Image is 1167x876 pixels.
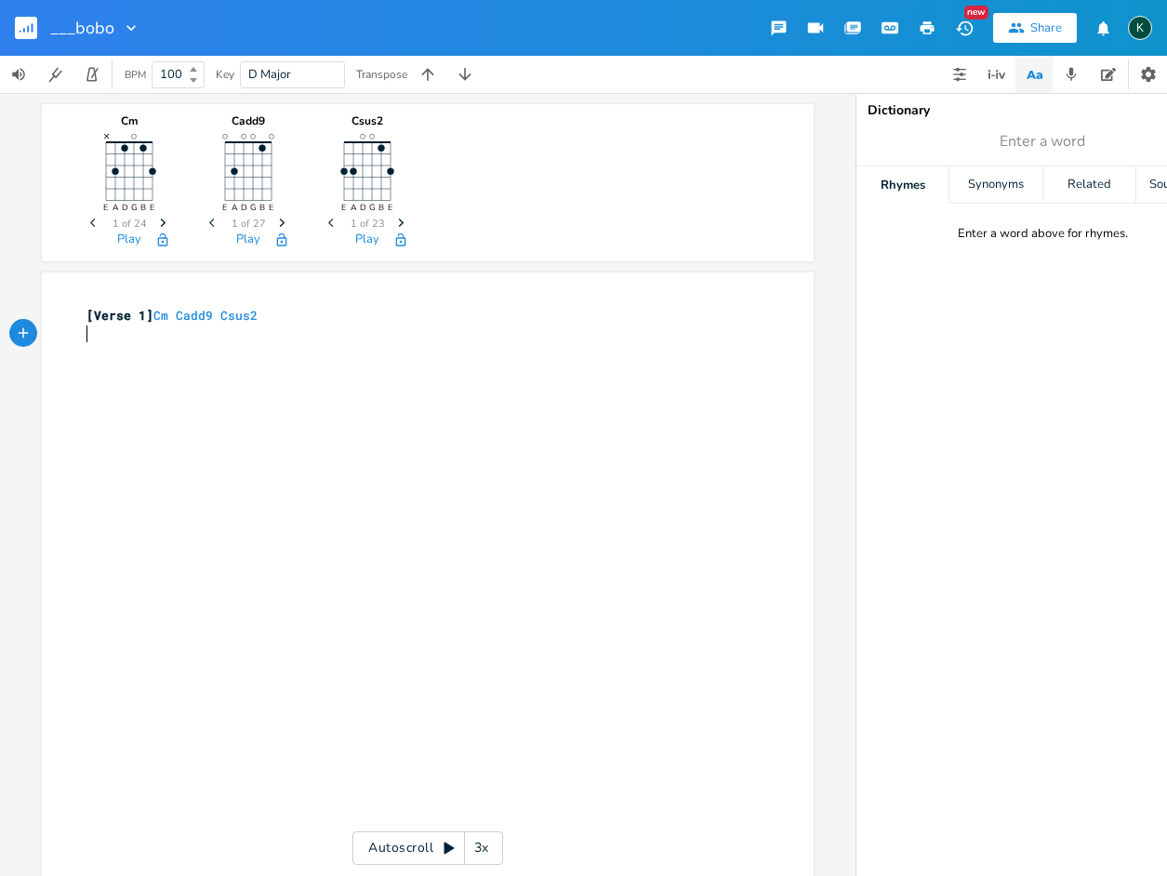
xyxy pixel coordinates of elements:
text: A [232,202,238,213]
button: Play [236,232,260,248]
text: G [369,202,376,213]
div: Autoscroll [352,831,503,865]
text: E [103,202,108,213]
span: D Major [248,66,291,83]
div: New [964,6,988,20]
div: Cm [83,115,176,126]
span: 1 of 24 [113,219,147,229]
text: E [222,202,227,213]
button: K [1128,7,1152,49]
text: A [351,202,357,213]
span: Cm [153,307,168,324]
div: Synonyms [949,166,1041,204]
div: BPM [125,70,146,80]
text: A [113,202,119,213]
span: Enter a word [1000,131,1085,153]
span: ___bobo [50,20,114,36]
text: E [341,202,346,213]
button: Share [993,13,1077,43]
text: × [103,128,110,143]
div: Csus2 [321,115,414,126]
text: D [122,202,128,213]
div: Rhymes [856,166,948,204]
text: E [150,202,154,213]
text: E [269,202,273,213]
div: Cadd9 [202,115,295,126]
text: B [140,202,146,213]
text: E [388,202,392,213]
div: Share [1030,20,1062,36]
span: Cadd9 [176,307,213,324]
button: Play [117,232,141,248]
div: Transpose [356,69,407,80]
text: B [259,202,265,213]
text: G [250,202,257,213]
div: 3x [465,831,498,865]
div: Koval [1128,16,1152,40]
div: Key [216,69,234,80]
text: G [131,202,138,213]
text: D [241,202,247,213]
span: 1 of 23 [351,219,385,229]
span: 1 of 27 [232,219,266,229]
button: Play [355,232,379,248]
button: New [946,11,983,45]
span: [Verse 1] [86,307,153,324]
text: B [378,202,384,213]
text: D [360,202,366,213]
div: Enter a word above for rhymes. [958,226,1128,242]
div: Related [1043,166,1135,204]
span: Csus2 [220,307,258,324]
